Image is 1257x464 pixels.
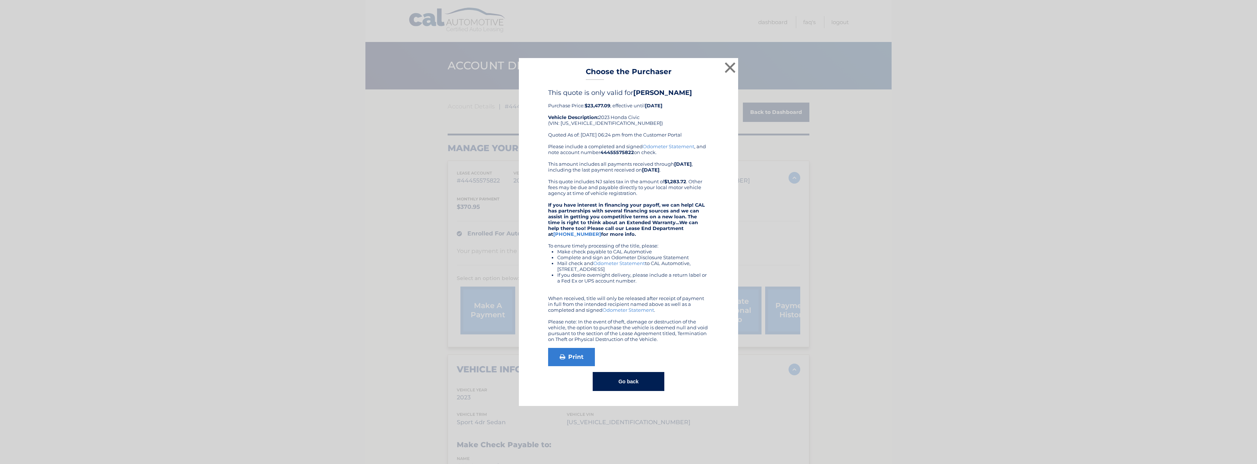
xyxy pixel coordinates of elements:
[557,249,709,254] li: Make check payable to CAL Automotive
[548,89,709,143] div: Purchase Price: , effective until 2023 Honda Civic (VIN: [US_VEHICLE_IDENTIFICATION_NUMBER]) Quot...
[674,161,692,167] b: [DATE]
[548,348,595,366] a: Print
[633,89,692,97] b: [PERSON_NAME]
[664,179,686,184] b: $1,283.72
[593,260,645,266] a: Odometer Statement
[645,103,662,108] b: [DATE]
[548,89,709,97] h4: This quote is only valid for
[557,272,709,284] li: If you desire overnight delivery, please include a return label or a Fed Ex or UPS account number.
[585,103,610,108] b: $23,477.09
[586,67,672,80] h3: Choose the Purchaser
[548,143,709,342] div: Please include a completed and signed , and note account number on check. This amount includes al...
[600,149,634,155] b: 44455575822
[548,114,599,120] strong: Vehicle Description:
[603,307,654,313] a: Odometer Statement
[642,167,660,173] b: [DATE]
[593,372,664,391] button: Go back
[557,254,709,260] li: Complete and sign an Odometer Disclosure Statement
[553,231,601,237] a: [PHONE_NUMBER]
[723,60,737,75] button: ×
[557,260,709,272] li: Mail check and to CAL Automotive, [STREET_ADDRESS]
[548,202,705,237] strong: If you have interest in financing your payoff, we can help! CAL has partnerships with several fin...
[643,143,694,149] a: Odometer Statement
